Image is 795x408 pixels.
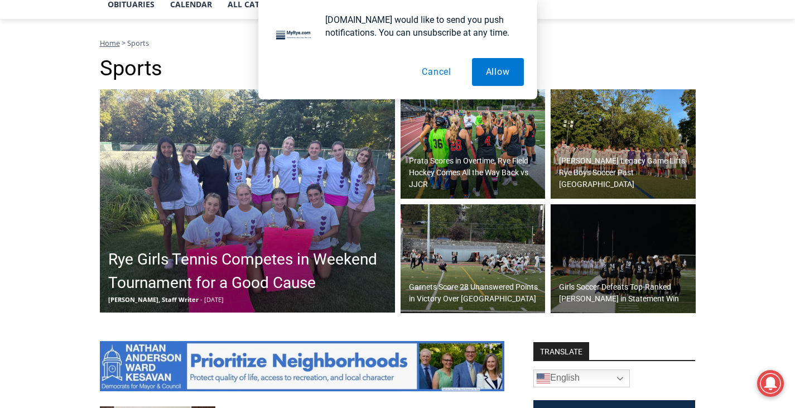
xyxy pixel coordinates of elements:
div: 1 [117,94,122,105]
span: [DATE] [204,295,224,304]
a: Intern @ [DOMAIN_NAME] [268,108,541,139]
div: 6 [130,94,135,105]
button: Cancel [408,58,465,86]
img: s_800_29ca6ca9-f6cc-433c-a631-14f6620ca39b.jpeg [1,1,111,111]
img: (PHOTO: The Rye Boys Soccer team from October 4, 2025, against Pleasantville. Credit: Daniela Arr... [551,89,696,199]
span: - [200,295,203,304]
img: (PHOTO: The Rye Girls Soccer team from September 27, 2025. Credit: Alvar Lee.) [551,204,696,314]
div: [DOMAIN_NAME] would like to send you push notifications. You can unsubscribe at any time. [316,13,524,39]
a: [PERSON_NAME] Read Sanctuary Fall Fest: [DATE] [1,111,161,139]
span: [PERSON_NAME], Staff Writer [108,295,199,304]
a: [PERSON_NAME] Legacy Game Lifts Rye Boys Soccer Past [GEOGRAPHIC_DATA] [551,89,696,199]
a: Girls Soccer Defeats Top-Ranked [PERSON_NAME] in Statement Win [551,204,696,314]
a: Rye Girls Tennis Competes in Weekend Tournament for a Good Cause [PERSON_NAME], Staff Writer - [D... [100,89,395,313]
h2: Prata Scores in Overtime, Rye Field Hockey Comes All the Way Back vs JJCR [409,155,543,190]
span: Intern @ [DOMAIN_NAME] [292,111,517,136]
h2: Rye Girls Tennis Competes in Weekend Tournament for a Good Cause [108,248,392,295]
div: Co-sponsored by Westchester County Parks [117,33,156,92]
a: Prata Scores in Overtime, Rye Field Hockey Comes All the Way Back vs JJCR [401,89,546,199]
h2: [PERSON_NAME] Legacy Game Lifts Rye Boys Soccer Past [GEOGRAPHIC_DATA] [559,155,693,190]
div: / [124,94,127,105]
img: notification icon [272,13,316,58]
img: (PHOTO: The top Rye Girls Varsity Tennis team poses after the Georgia Williams Memorial Scholarsh... [100,89,395,313]
img: (PHOTO: The Rye Field Hockey team from September 16, 2025. Credit: Maureen Tsuchida.) [401,89,546,199]
h2: Garnets Score 28 Unanswered Points in Victory Over [GEOGRAPHIC_DATA] [409,281,543,305]
img: en [537,372,550,385]
h2: Girls Soccer Defeats Top-Ranked [PERSON_NAME] in Statement Win [559,281,693,305]
strong: TRANSLATE [533,342,589,360]
h4: [PERSON_NAME] Read Sanctuary Fall Fest: [DATE] [9,112,143,138]
a: Garnets Score 28 Unanswered Points in Victory Over [GEOGRAPHIC_DATA] [401,204,546,314]
img: (PHOTO: Rye Football's Henry Shoemaker (#5) kicks an extra point in his team's 42-13 win vs Yorkt... [401,204,546,314]
div: "[PERSON_NAME] and I covered the [DATE] Parade, which was a really eye opening experience as I ha... [282,1,527,108]
button: Allow [472,58,524,86]
a: English [533,369,630,387]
